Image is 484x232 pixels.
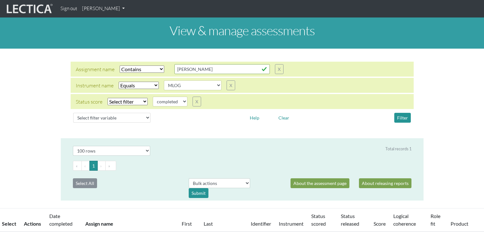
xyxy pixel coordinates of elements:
img: lecticalive [5,3,53,15]
a: About the assessment page [291,178,349,188]
a: Instrument [279,221,304,227]
div: Assignment name [76,65,115,73]
a: Status scored [311,213,326,227]
button: Help [247,113,262,123]
a: First [182,221,192,227]
div: Status score [76,98,102,106]
a: Sign out [58,3,80,15]
a: Logical coherence [393,213,416,227]
a: Status released [341,213,359,227]
a: Identifier [251,221,271,227]
a: Score [374,221,386,227]
button: X [193,97,201,106]
button: Clear [276,113,292,123]
th: Assign name [81,208,178,232]
a: Help [247,114,262,120]
div: Total records 1 [385,146,411,152]
ul: Pagination [73,161,411,171]
div: Submit [189,188,208,198]
button: X [227,80,235,90]
a: Date completed [49,213,73,227]
button: Filter [394,113,411,123]
a: [PERSON_NAME] [80,3,127,15]
button: X [275,64,284,74]
a: About releasing reports [359,178,411,188]
div: Instrument name [76,82,114,89]
a: Product [451,221,468,227]
th: Actions [20,208,46,232]
a: Role fit [431,213,440,227]
button: Select All [73,178,97,188]
a: Last [204,221,213,227]
button: Go to page 1 [89,161,98,171]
